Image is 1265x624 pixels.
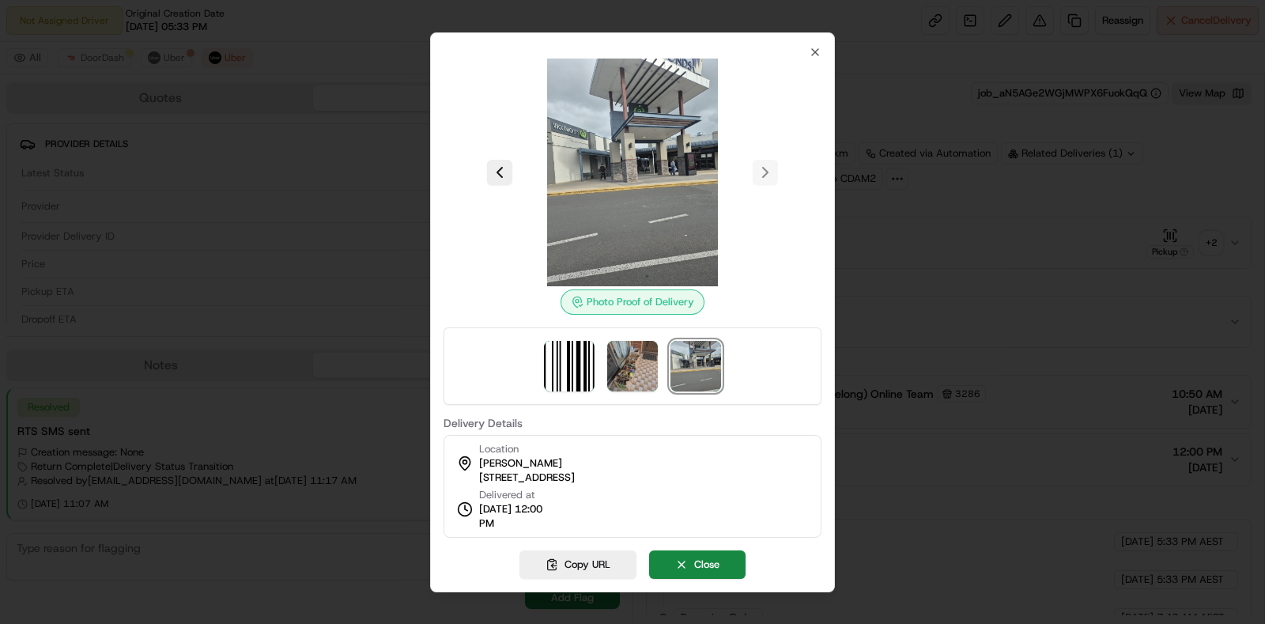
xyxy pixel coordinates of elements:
[444,418,821,429] label: Delivery Details
[561,289,704,315] div: Photo Proof of Delivery
[519,59,746,286] img: photo_proof_of_delivery image
[544,341,595,391] img: barcode_scan_on_pickup image
[479,502,552,531] span: [DATE] 12:00 PM
[607,341,658,391] img: photo_proof_of_delivery image
[479,471,575,485] span: [STREET_ADDRESS]
[479,456,562,471] span: [PERSON_NAME]
[479,488,552,502] span: Delivered at
[649,550,746,579] button: Close
[670,341,721,391] img: photo_proof_of_delivery image
[479,442,519,456] span: Location
[519,550,636,579] button: Copy URL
